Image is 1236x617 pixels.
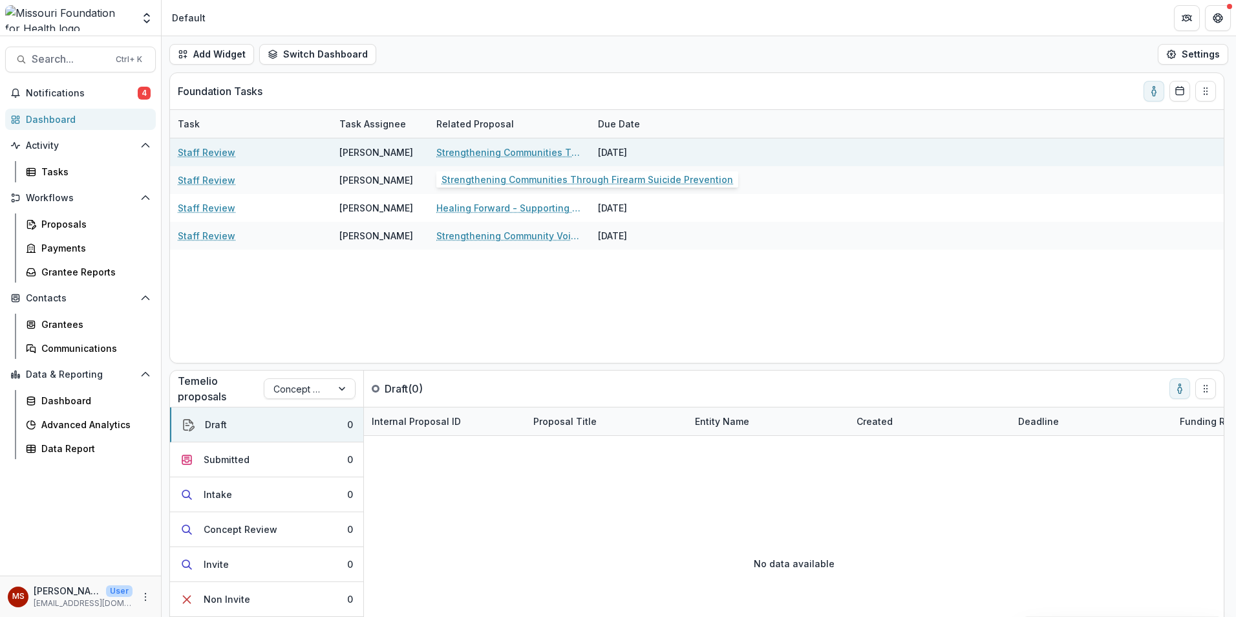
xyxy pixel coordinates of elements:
a: Dashboard [5,109,156,130]
div: [DATE] [590,194,687,222]
nav: breadcrumb [167,8,211,27]
div: Payments [41,241,145,255]
div: Created [849,407,1010,435]
div: Proposal Title [526,407,687,435]
div: Task Assignee [332,117,414,131]
div: Default [172,11,206,25]
a: Tasks [21,161,156,182]
div: Intake [204,488,232,501]
div: Entity Name [687,415,757,428]
div: Due Date [590,110,687,138]
a: Staff Review [178,146,235,159]
button: Drag [1195,378,1216,399]
div: Dashboard [26,113,145,126]
span: Notifications [26,88,138,99]
div: Entity Name [687,407,849,435]
p: No data available [754,557,835,570]
button: toggle-assigned-to-me [1169,378,1190,399]
button: Submitted0 [170,442,363,477]
div: Task [170,110,332,138]
button: Notifications4 [5,83,156,103]
div: [PERSON_NAME] [339,146,413,159]
button: Open Activity [5,135,156,156]
div: [DATE] [590,222,687,250]
div: Draft [205,418,227,431]
a: Data Report [21,438,156,459]
div: Grantees [41,318,145,331]
div: Concept Review [204,523,277,536]
div: Internal Proposal ID [364,415,469,428]
div: [PERSON_NAME] [339,173,413,187]
span: 4 [138,87,151,100]
div: Grantee Reports [41,265,145,279]
div: Internal Proposal ID [364,407,526,435]
p: Temelio proposals [178,373,264,404]
button: Concept Review0 [170,512,363,547]
span: Workflows [26,193,135,204]
div: [DATE] [590,138,687,166]
img: Missouri Foundation for Health logo [5,5,133,31]
a: Healing Forward - Supporting Homeless Youth and Their Care Team [436,201,582,215]
div: 0 [347,557,353,571]
button: Add Widget [169,44,254,65]
div: Task [170,117,208,131]
a: Payments [21,237,156,259]
div: 0 [347,523,353,536]
div: Communications [41,341,145,355]
span: Activity [26,140,135,151]
div: 0 [347,488,353,501]
div: [PERSON_NAME] [339,201,413,215]
button: Draft0 [170,407,363,442]
div: Due Date [590,117,648,131]
button: Open Contacts [5,288,156,308]
p: User [106,585,133,597]
button: Open Data & Reporting [5,364,156,385]
a: Advanced Analytics [21,414,156,435]
a: Proposals [21,213,156,235]
a: Communications [21,338,156,359]
div: Data Report [41,442,145,455]
a: Dashboard [21,390,156,411]
div: Task Assignee [332,110,429,138]
span: Contacts [26,293,135,304]
div: Invite [204,557,229,571]
div: 0 [347,418,353,431]
div: [DATE] [590,166,687,194]
div: Created [849,415,900,428]
div: [PERSON_NAME] [339,229,413,243]
div: Dashboard [41,394,145,407]
p: [PERSON_NAME] [34,584,101,598]
div: Tasks [41,165,145,179]
button: Switch Dashboard [259,44,376,65]
button: Partners [1174,5,1200,31]
div: Deadline [1010,415,1067,428]
button: Non Invite0 [170,582,363,617]
button: Search... [5,47,156,72]
div: Related Proposal [429,110,590,138]
a: Fostering Regional Hope in [GEOGRAPHIC_DATA] [436,173,582,187]
div: Deadline [1010,407,1172,435]
button: Open Workflows [5,188,156,208]
a: Grantee Reports [21,261,156,283]
a: Strengthening Communities Through Firearm Suicide Prevention [436,146,582,159]
div: Ctrl + K [113,52,145,67]
button: Invite0 [170,547,363,582]
div: Proposals [41,217,145,231]
a: Staff Review [178,173,235,187]
span: Data & Reporting [26,369,135,380]
a: Grantees [21,314,156,335]
p: Foundation Tasks [178,83,262,99]
button: More [138,589,153,605]
button: toggle-assigned-to-me [1144,81,1164,102]
p: [EMAIL_ADDRESS][DOMAIN_NAME] [34,598,133,609]
button: Intake0 [170,477,363,512]
a: Strengthening Community Voices: CASPER Data to Action on Mental Health and Firearm Safety [436,229,582,243]
div: Proposal Title [526,415,604,428]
